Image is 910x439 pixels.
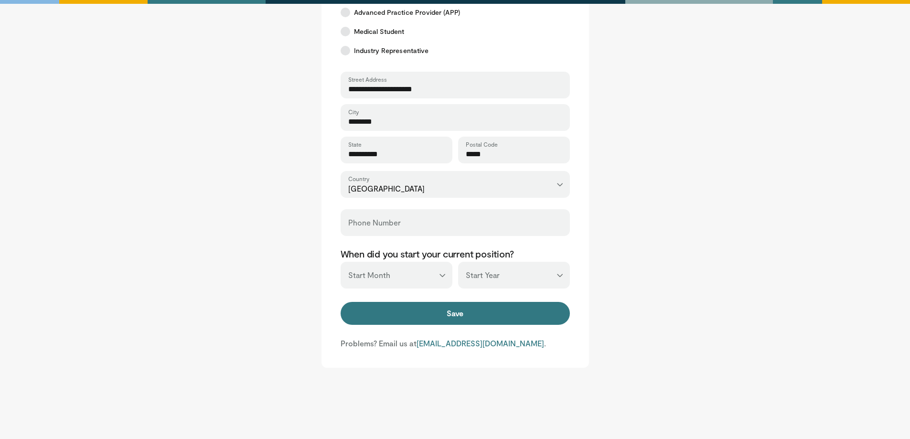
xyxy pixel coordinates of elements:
[341,247,570,260] p: When did you start your current position?
[348,75,387,83] label: Street Address
[348,140,362,148] label: State
[354,46,429,55] span: Industry Representative
[348,108,359,116] label: City
[466,140,498,148] label: Postal Code
[417,339,544,348] a: [EMAIL_ADDRESS][DOMAIN_NAME]
[341,338,570,349] p: Problems? Email us at .
[354,8,460,17] span: Advanced Practice Provider (APP)
[348,213,401,232] label: Phone Number
[354,27,405,36] span: Medical Student
[341,302,570,325] button: Save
